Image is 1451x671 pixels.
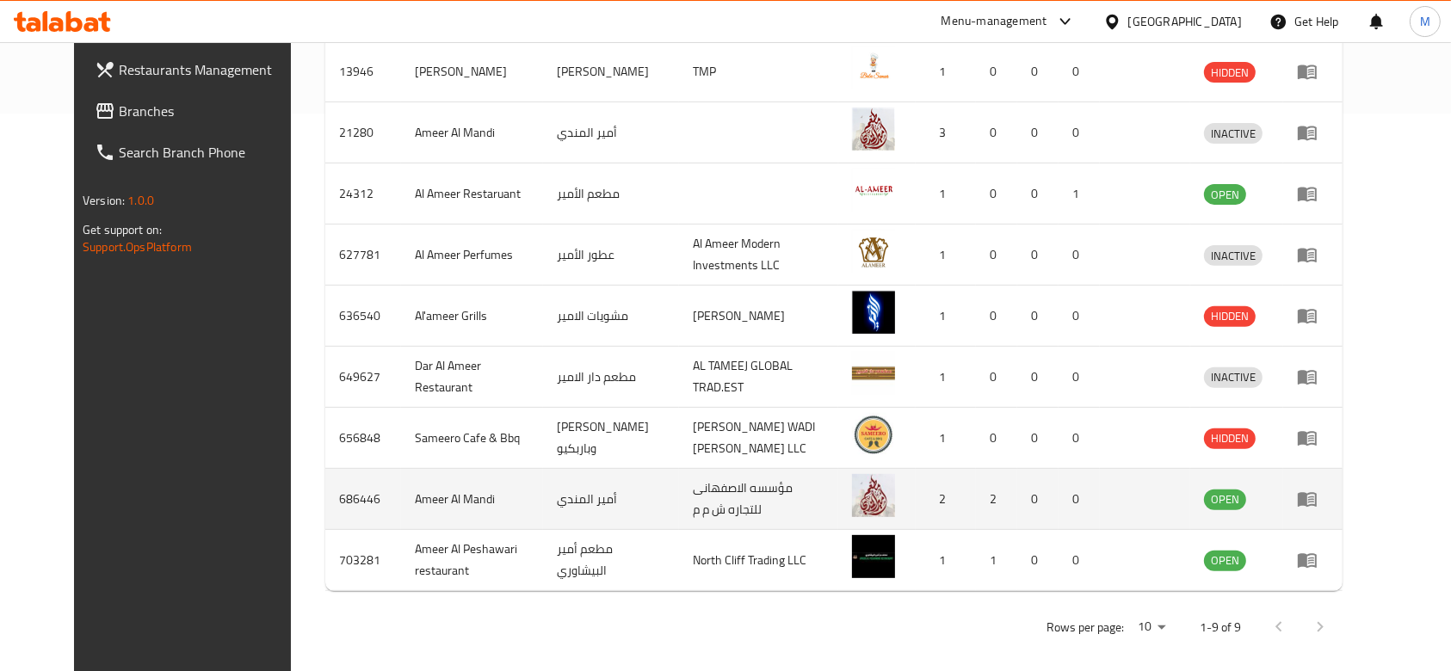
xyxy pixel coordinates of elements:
td: 0 [976,163,1017,225]
td: 3 [916,102,976,163]
span: Version: [83,189,125,212]
span: INACTIVE [1204,246,1263,266]
div: HIDDEN [1204,306,1256,327]
img: Al'ameer Grills [852,291,895,334]
td: 13946 [325,41,401,102]
td: 0 [1017,286,1059,347]
img: Al Ameer Perfumes [852,230,895,273]
div: OPEN [1204,551,1246,571]
td: North Cliff Trading LLC [679,530,838,591]
td: 0 [1059,408,1100,469]
td: 0 [1059,102,1100,163]
td: 1 [916,41,976,102]
span: INACTIVE [1204,124,1263,144]
td: 1 [916,163,976,225]
td: 1 [916,408,976,469]
div: [GEOGRAPHIC_DATA] [1128,12,1242,31]
td: Al Ameer Perfumes [401,225,542,286]
td: 1 [1059,163,1100,225]
div: Menu [1297,61,1329,82]
span: OPEN [1204,489,1246,509]
td: 0 [1017,102,1059,163]
td: 0 [976,347,1017,408]
span: OPEN [1204,185,1246,205]
td: 2 [916,469,976,530]
div: Menu [1297,122,1329,143]
td: 0 [1017,469,1059,530]
td: 0 [976,102,1017,163]
td: 649627 [325,347,401,408]
td: 0 [1059,347,1100,408]
span: M [1420,12,1430,31]
div: INACTIVE [1204,123,1263,144]
td: 636540 [325,286,401,347]
div: Menu [1297,489,1329,509]
div: INACTIVE [1204,367,1263,388]
td: 656848 [325,408,401,469]
div: Menu [1297,244,1329,265]
td: 0 [1059,530,1100,591]
span: HIDDEN [1204,428,1256,448]
img: Ameer Al Mandi [852,108,895,151]
td: 0 [976,408,1017,469]
td: 1 [976,530,1017,591]
img: Ameer Al Mandi [852,474,895,517]
td: 1 [916,347,976,408]
div: Menu-management [942,11,1047,32]
td: 0 [1017,225,1059,286]
td: 24312 [325,163,401,225]
td: عطور الأمير [543,225,679,286]
img: Ameer Al Peshawari restaurant [852,535,895,578]
td: 0 [1017,408,1059,469]
a: Restaurants Management [81,49,317,90]
div: HIDDEN [1204,428,1256,449]
td: 1 [916,530,976,591]
td: 0 [976,286,1017,347]
td: [PERSON_NAME] [543,41,679,102]
td: 0 [1059,41,1100,102]
td: 0 [1017,347,1059,408]
td: 0 [976,225,1017,286]
td: 21280 [325,102,401,163]
td: [PERSON_NAME] [401,41,542,102]
td: مطعم أمير البيشاوري [543,530,679,591]
td: أمير المندي [543,469,679,530]
td: مطعم دار الامير [543,347,679,408]
img: Baba Sameer [852,46,895,89]
span: HIDDEN [1204,63,1256,83]
div: HIDDEN [1204,62,1256,83]
img: Dar Al Ameer Restaurant [852,352,895,395]
div: Menu [1297,183,1329,204]
td: Al Ameer Restaruant [401,163,542,225]
td: Dar Al Ameer Restaurant [401,347,542,408]
td: Sameero Cafe & Bbq [401,408,542,469]
p: Rows per page: [1047,617,1124,638]
span: HIDDEN [1204,306,1256,326]
td: [PERSON_NAME] [679,286,838,347]
td: AL TAMEEJ GLOBAL TRAD.EST [679,347,838,408]
span: Branches [119,101,303,121]
span: Restaurants Management [119,59,303,80]
td: 1 [916,225,976,286]
td: [PERSON_NAME] WADI [PERSON_NAME] LLC [679,408,838,469]
td: مطعم الأمير [543,163,679,225]
div: Menu [1297,305,1329,326]
td: Ameer Al Mandi [401,102,542,163]
td: 0 [1017,41,1059,102]
img: Sameero Cafe & Bbq [852,413,895,456]
div: Menu [1297,366,1329,387]
td: مؤسسه الاصفهانى للتجاره ش م م [679,469,838,530]
td: [PERSON_NAME] وباربكيو [543,408,679,469]
span: INACTIVE [1204,367,1263,387]
a: Search Branch Phone [81,132,317,173]
td: مشويات الامير [543,286,679,347]
td: 0 [1017,530,1059,591]
p: 1-9 of 9 [1200,617,1241,638]
div: Menu [1297,428,1329,448]
td: 0 [1059,469,1100,530]
a: Branches [81,90,317,132]
div: Rows per page: [1131,614,1172,640]
td: 627781 [325,225,401,286]
td: 703281 [325,530,401,591]
td: Ameer Al Mandi [401,469,542,530]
